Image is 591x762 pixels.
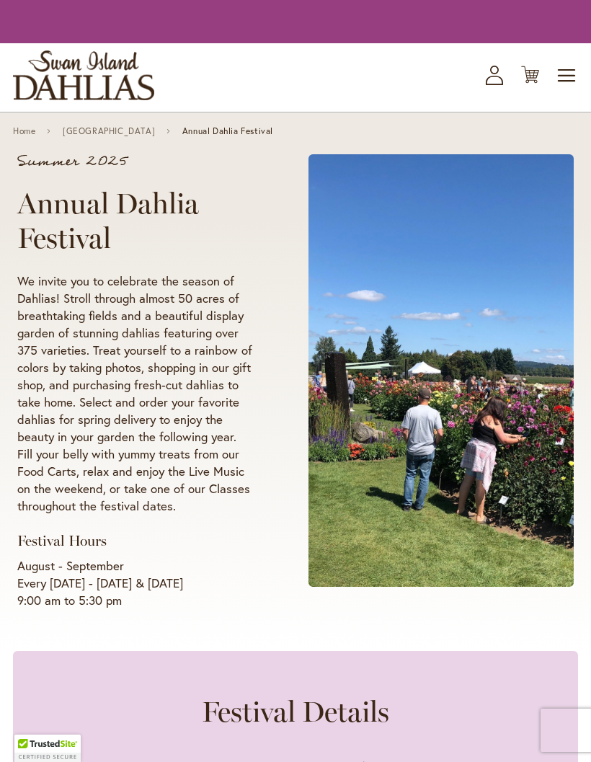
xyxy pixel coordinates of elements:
span: Annual Dahlia Festival [182,126,273,136]
p: We invite you to celebrate the season of Dahlias! Stroll through almost 50 acres of breathtaking ... [17,273,254,515]
h1: Annual Dahlia Festival [17,186,254,255]
p: August - September Every [DATE] - [DATE] & [DATE] 9:00 am to 5:30 pm [17,557,254,609]
h2: Festival Details [42,694,549,729]
p: Summer 2025 [17,154,254,169]
a: Home [13,126,35,136]
h3: Festival Hours [17,532,254,550]
a: store logo [13,50,154,100]
a: [GEOGRAPHIC_DATA] [63,126,155,136]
